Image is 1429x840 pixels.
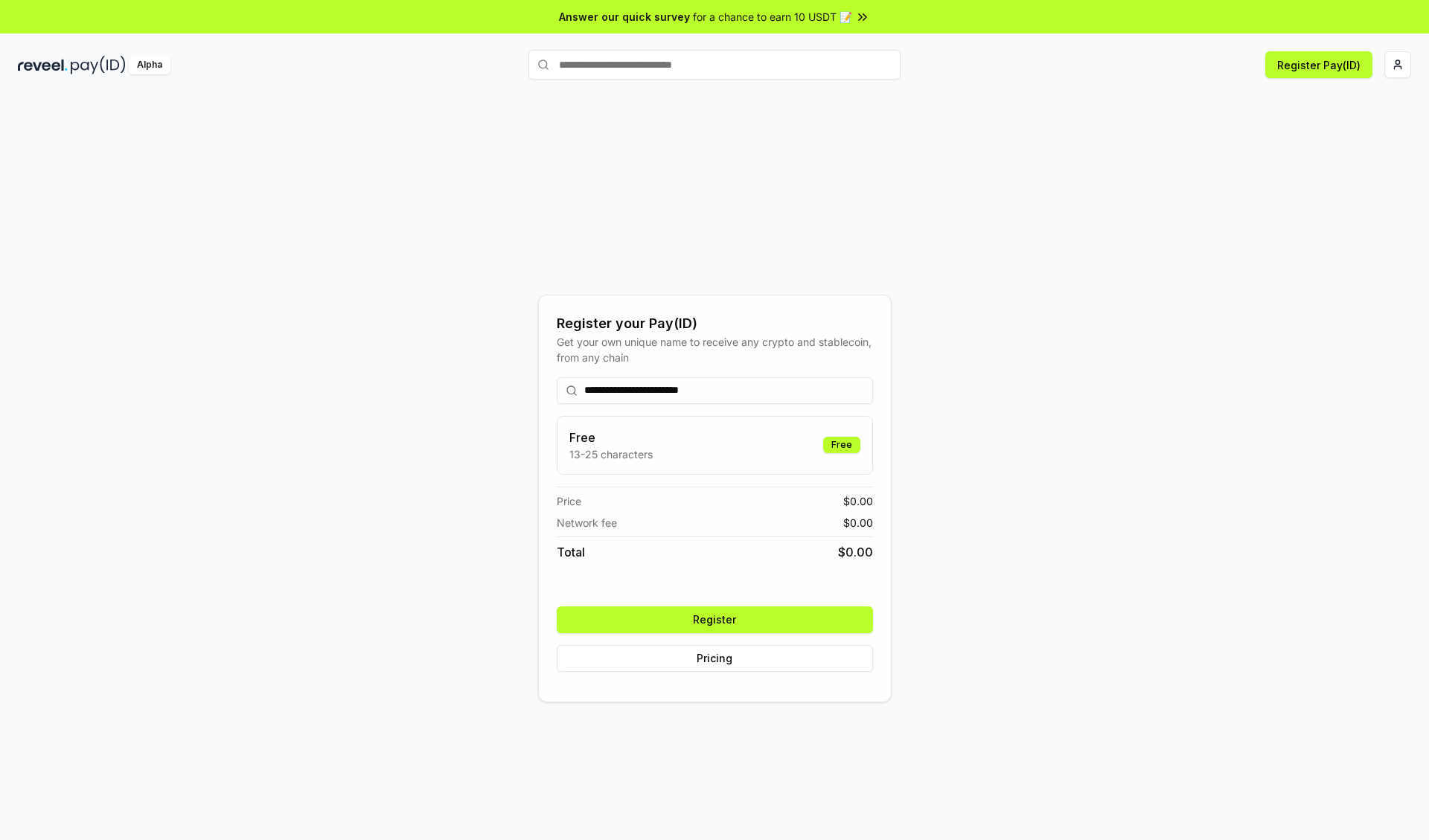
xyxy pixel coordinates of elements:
[557,606,873,633] button: Register
[18,56,68,74] img: reveel_dark
[838,543,873,561] span: $ 0.00
[569,429,653,446] h3: Free
[71,56,126,74] img: pay_id
[823,437,860,453] div: Free
[129,56,170,74] div: Alpha
[557,645,873,672] button: Pricing
[843,493,873,509] span: $ 0.00
[693,9,852,25] span: for a chance to earn 10 USDT 📝
[557,543,585,561] span: Total
[557,334,873,365] div: Get your own unique name to receive any crypto and stablecoin, from any chain
[557,493,581,509] span: Price
[1265,51,1372,78] button: Register Pay(ID)
[557,515,617,530] span: Network fee
[559,9,690,25] span: Answer our quick survey
[843,515,873,530] span: $ 0.00
[557,313,873,334] div: Register your Pay(ID)
[569,446,653,462] p: 13-25 characters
